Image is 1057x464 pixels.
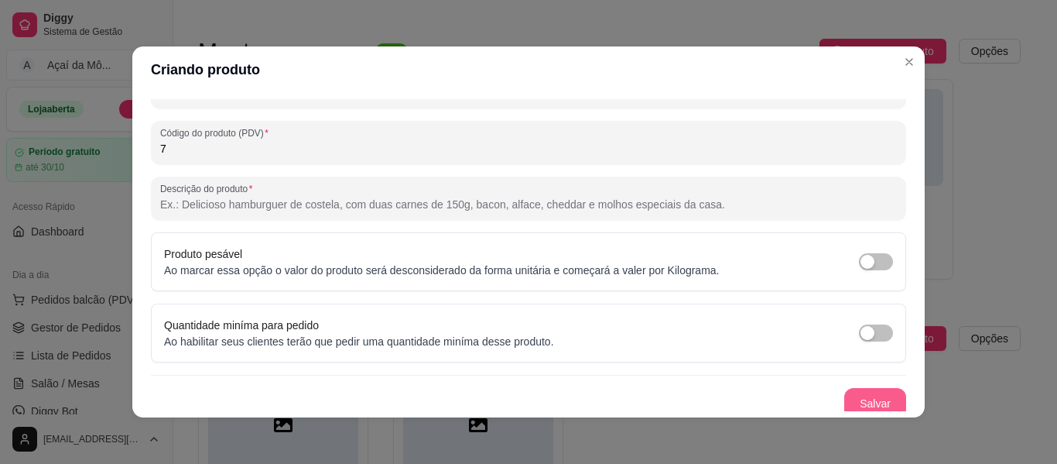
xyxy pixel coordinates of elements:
button: Close [897,50,922,74]
p: Ao habilitar seus clientes terão que pedir uma quantidade miníma desse produto. [164,334,554,349]
header: Criando produto [132,46,925,93]
input: Código do produto (PDV) [160,141,897,156]
button: Salvar [844,388,906,419]
input: Descrição do produto [160,197,897,212]
label: Código do produto (PDV) [160,126,274,139]
p: Ao marcar essa opção o valor do produto será desconsiderado da forma unitária e começará a valer ... [164,263,720,278]
label: Produto pesável [164,248,242,260]
label: Quantidade miníma para pedido [164,319,319,332]
label: Descrição do produto [160,182,258,195]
